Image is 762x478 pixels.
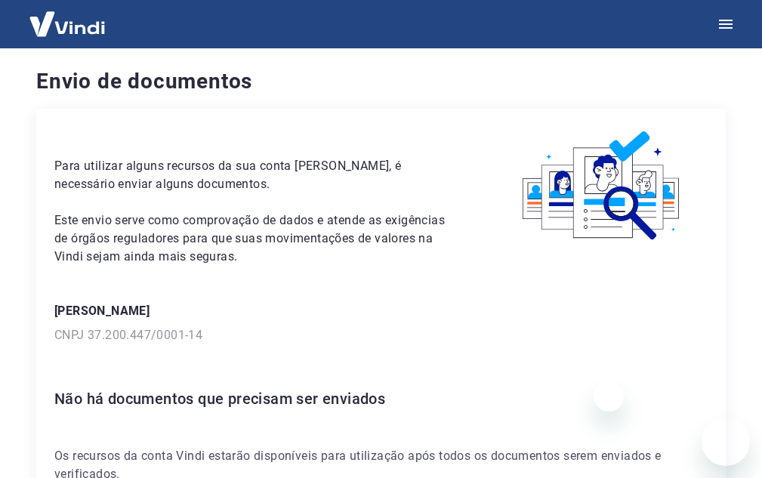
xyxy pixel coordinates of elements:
h4: Envio de documentos [36,66,726,97]
iframe: Fechar mensagem [594,381,624,412]
p: Este envio serve como comprovação de dados e atende as exigências de órgãos reguladores para que ... [54,211,461,266]
img: waiting_documents.41d9841a9773e5fdf392cede4d13b617.svg [497,127,708,245]
img: Vindi [18,1,116,47]
iframe: Botão para abrir a janela de mensagens [702,418,750,466]
p: [PERSON_NAME] [54,302,708,320]
p: Para utilizar alguns recursos da sua conta [PERSON_NAME], é necessário enviar alguns documentos. [54,157,461,193]
h6: Não há documentos que precisam ser enviados [54,387,708,411]
p: CNPJ 37.200.447/0001-14 [54,326,708,344]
